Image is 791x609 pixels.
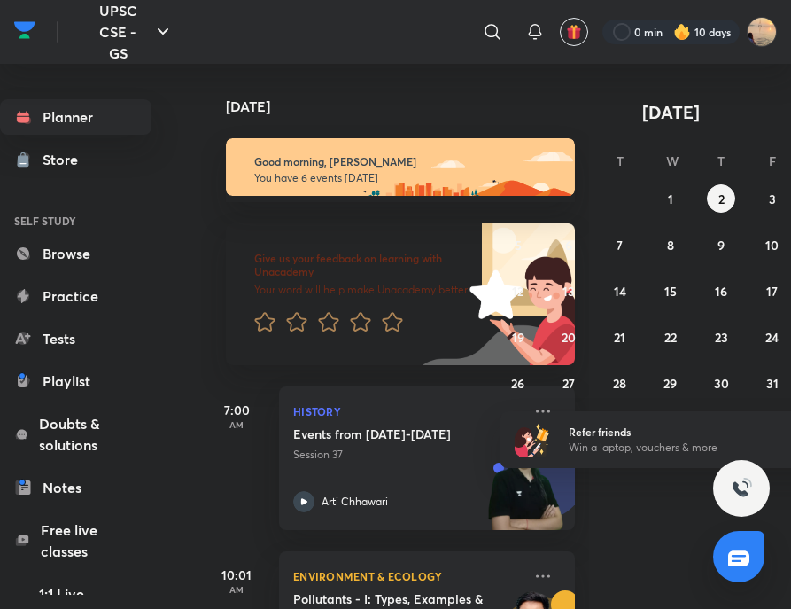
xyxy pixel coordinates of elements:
[293,401,521,422] p: History
[201,401,272,419] h5: 7:00
[758,277,787,305] button: October 17, 2025
[254,283,477,297] p: Your word will help make Unacademy better
[566,24,582,40] img: avatar
[765,329,779,346] abbr: October 24, 2025
[668,191,673,207] abbr: October 1, 2025
[562,329,576,346] abbr: October 20, 2025
[707,369,735,397] button: October 30, 2025
[707,323,735,351] button: October 23, 2025
[14,17,35,48] a: Company Logo
[664,329,677,346] abbr: October 22, 2025
[717,237,725,254] abbr: October 9, 2025
[554,230,583,259] button: October 6, 2025
[201,419,272,430] p: AM
[656,323,685,351] button: October 22, 2025
[614,329,625,346] abbr: October 21, 2025
[715,283,727,300] abbr: October 16, 2025
[554,323,583,351] button: October 20, 2025
[606,369,634,397] button: October 28, 2025
[714,375,729,392] abbr: October 30, 2025
[512,329,524,346] abbr: October 19, 2025
[226,99,592,113] h4: [DATE]
[560,18,588,46] button: avatar
[617,152,624,169] abbr: Tuesday
[769,152,776,169] abbr: Friday
[656,230,685,259] button: October 8, 2025
[617,237,623,254] abbr: October 7, 2025
[14,17,35,43] img: Company Logo
[614,283,626,300] abbr: October 14, 2025
[293,566,521,587] p: Environment & Ecology
[731,478,752,499] img: ttu
[226,138,574,196] img: morning
[758,323,787,351] button: October 24, 2025
[666,152,679,169] abbr: Wednesday
[201,566,272,584] h5: 10:01
[515,237,522,254] abbr: October 5, 2025
[569,424,787,440] h6: Refer friends
[293,426,514,443] h5: Events from 1939-1942
[663,375,677,392] abbr: October 29, 2025
[477,426,575,548] img: unacademy
[664,283,677,300] abbr: October 15, 2025
[511,375,524,392] abbr: October 26, 2025
[322,494,388,510] p: Arti Chhawari
[504,369,532,397] button: October 26, 2025
[562,283,575,300] abbr: October 13, 2025
[565,237,572,254] abbr: October 6, 2025
[758,184,787,213] button: October 3, 2025
[656,184,685,213] button: October 1, 2025
[254,171,546,185] p: You have 6 events [DATE]
[201,584,272,595] p: AM
[409,223,575,365] img: feedback_image
[667,237,674,254] abbr: October 8, 2025
[606,323,634,351] button: October 21, 2025
[515,422,550,457] img: referral
[606,230,634,259] button: October 7, 2025
[707,230,735,259] button: October 9, 2025
[562,375,575,392] abbr: October 27, 2025
[747,17,777,47] img: Snatashree Punyatoya
[766,283,778,300] abbr: October 17, 2025
[613,375,626,392] abbr: October 28, 2025
[707,184,735,213] button: October 2, 2025
[656,277,685,305] button: October 15, 2025
[717,152,725,169] abbr: Thursday
[554,369,583,397] button: October 27, 2025
[504,230,532,259] button: October 5, 2025
[43,149,89,170] div: Store
[504,277,532,305] button: October 12, 2025
[569,440,787,456] p: Win a laptop, vouchers & more
[656,369,685,397] button: October 29, 2025
[769,191,776,207] abbr: October 3, 2025
[293,447,521,463] p: Session 37
[512,283,523,300] abbr: October 12, 2025
[254,252,477,279] h6: Give us your feedback on learning with Unacademy
[765,237,779,254] abbr: October 10, 2025
[707,277,735,305] button: October 16, 2025
[758,230,787,259] button: October 10, 2025
[504,323,532,351] button: October 19, 2025
[766,375,779,392] abbr: October 31, 2025
[606,277,634,305] button: October 14, 2025
[715,329,728,346] abbr: October 23, 2025
[642,100,700,124] span: [DATE]
[254,155,546,168] h6: Good morning, [PERSON_NAME]
[758,369,787,397] button: October 31, 2025
[554,277,583,305] button: October 13, 2025
[673,23,691,41] img: streak
[718,191,725,207] abbr: October 2, 2025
